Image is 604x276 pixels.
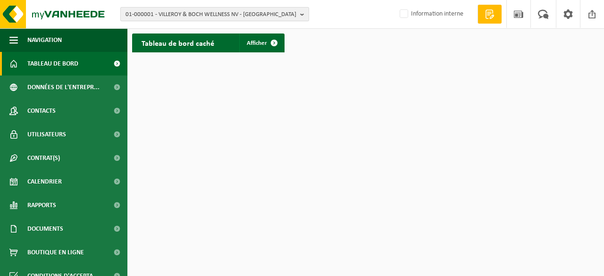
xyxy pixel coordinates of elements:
[27,123,66,146] span: Utilisateurs
[27,99,56,123] span: Contacts
[27,217,63,241] span: Documents
[27,241,84,264] span: Boutique en ligne
[398,7,463,21] label: Information interne
[27,52,78,75] span: Tableau de bord
[27,146,60,170] span: Contrat(s)
[120,7,309,21] button: 01-000001 - VILLEROY & BOCH WELLNESS NV - [GEOGRAPHIC_DATA]
[126,8,296,22] span: 01-000001 - VILLEROY & BOCH WELLNESS NV - [GEOGRAPHIC_DATA]
[27,193,56,217] span: Rapports
[247,40,267,46] span: Afficher
[239,33,284,52] a: Afficher
[132,33,224,52] h2: Tableau de bord caché
[27,28,62,52] span: Navigation
[27,170,62,193] span: Calendrier
[27,75,100,99] span: Données de l'entrepr...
